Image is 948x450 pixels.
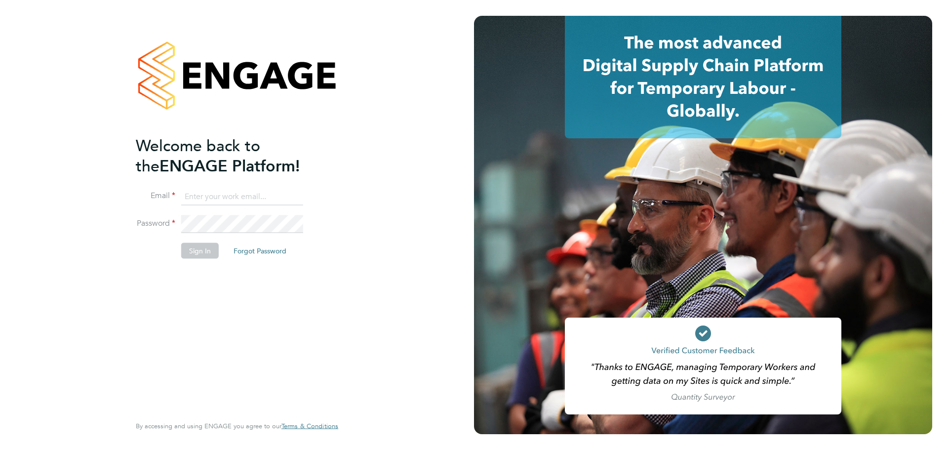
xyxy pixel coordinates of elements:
h2: ENGAGE Platform! [136,135,328,176]
span: By accessing and using ENGAGE you agree to our [136,422,338,430]
input: Enter your work email... [181,188,303,205]
a: Terms & Conditions [281,422,338,430]
label: Email [136,191,175,201]
span: Welcome back to the [136,136,260,175]
label: Password [136,218,175,229]
button: Forgot Password [226,243,294,259]
button: Sign In [181,243,219,259]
